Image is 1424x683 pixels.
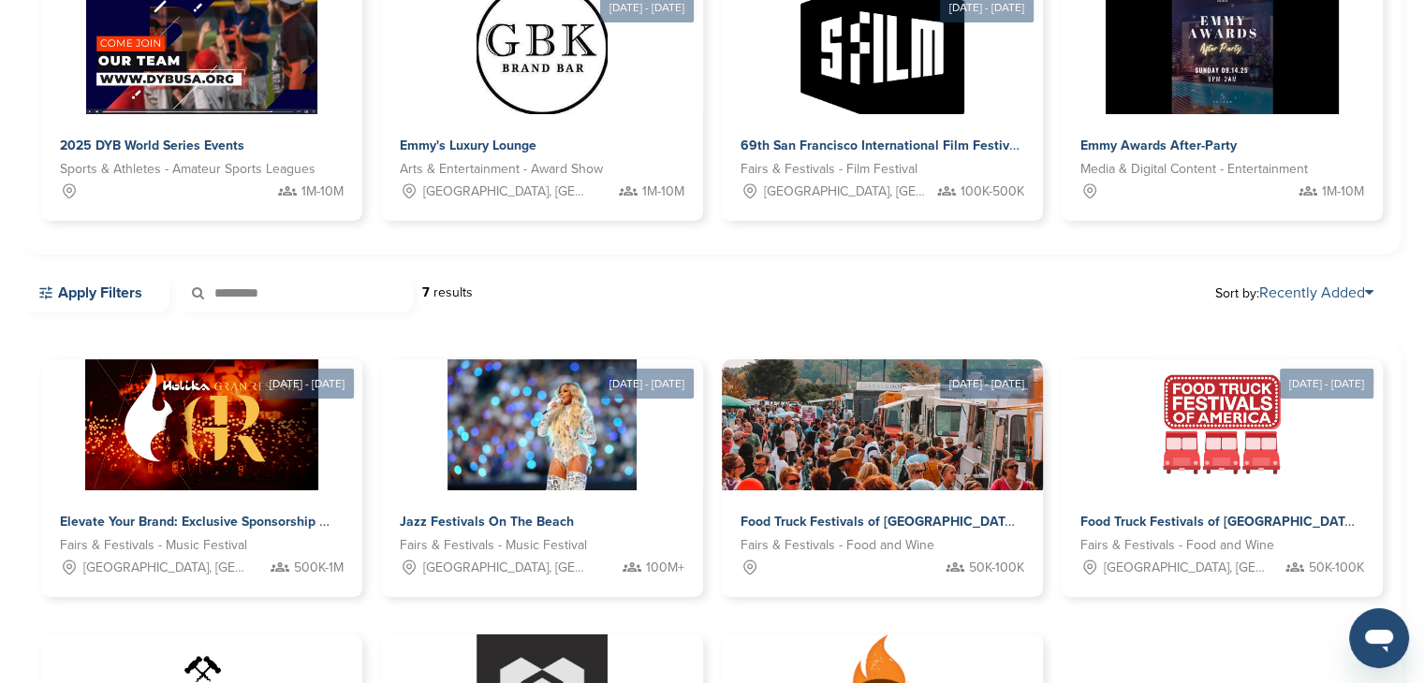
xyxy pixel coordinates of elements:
[1259,283,1373,302] a: Recently Added
[422,284,430,300] strong: 7
[1309,558,1364,578] span: 50K-100K
[1080,535,1274,556] span: Fairs & Festivals - Food and Wine
[642,182,684,202] span: 1M-10M
[1215,285,1373,300] span: Sort by:
[961,182,1024,202] span: 100K-500K
[1104,558,1265,578] span: [GEOGRAPHIC_DATA], [GEOGRAPHIC_DATA], [GEOGRAPHIC_DATA], [GEOGRAPHIC_DATA], [GEOGRAPHIC_DATA], [G...
[41,329,362,597] a: [DATE] - [DATE] Sponsorpitch & Elevate Your Brand: Exclusive Sponsorship Opportunities at [GEOGRA...
[940,369,1034,399] div: [DATE] - [DATE]
[741,159,918,180] span: Fairs & Festivals - Film Festival
[722,329,1043,597] a: [DATE] - [DATE] Sponsorpitch & Food Truck Festivals of [GEOGRAPHIC_DATA] Fairs & Festivals - Food...
[600,369,694,399] div: [DATE] - [DATE]
[1062,329,1383,597] a: [DATE] - [DATE] Sponsorpitch & Food Truck Festivals of America Food Truck Festivals of [GEOGRAPHI...
[294,558,344,578] span: 500K-1M
[22,273,169,312] a: Apply Filters
[722,359,1115,490] img: Sponsorpitch &
[60,535,247,556] span: Fairs & Festivals - Music Festival
[85,359,318,490] img: Sponsorpitch &
[400,138,536,153] span: Emmy's Luxury Lounge
[969,558,1024,578] span: 50K-100K
[741,514,1018,530] span: Food Truck Festivals of [GEOGRAPHIC_DATA]
[83,558,244,578] span: [GEOGRAPHIC_DATA], [GEOGRAPHIC_DATA]
[1322,182,1364,202] span: 1M-10M
[260,369,354,399] div: [DATE] - [DATE]
[1280,369,1373,399] div: [DATE] - [DATE]
[381,329,702,597] a: [DATE] - [DATE] Sponsorpitch & Jazz Festivals On The Beach Fairs & Festivals - Music Festival [GE...
[400,514,574,530] span: Jazz Festivals On The Beach
[423,558,584,578] span: [GEOGRAPHIC_DATA], [GEOGRAPHIC_DATA]
[1080,159,1308,180] span: Media & Digital Content - Entertainment
[60,514,791,530] span: Elevate Your Brand: Exclusive Sponsorship Opportunities at [GEOGRAPHIC_DATA] Music Festivals [GEO...
[423,182,584,202] span: [GEOGRAPHIC_DATA], [GEOGRAPHIC_DATA]
[646,558,684,578] span: 100M+
[301,182,344,202] span: 1M-10M
[448,359,637,490] img: Sponsorpitch &
[433,284,473,300] span: results
[400,159,603,180] span: Arts & Entertainment - Award Show
[1080,514,1358,530] span: Food Truck Festivals of [GEOGRAPHIC_DATA]
[1349,608,1409,668] iframe: Button to launch messaging window
[60,138,244,153] span: 2025 DYB World Series Events
[764,182,925,202] span: [GEOGRAPHIC_DATA], [GEOGRAPHIC_DATA]
[741,138,1020,153] span: 69th San Francisco International Film Festival
[1156,359,1287,490] img: Sponsorpitch & Food Truck Festivals of America
[1080,138,1237,153] span: Emmy Awards After-Party
[741,535,934,556] span: Fairs & Festivals - Food and Wine
[60,159,316,180] span: Sports & Athletes - Amateur Sports Leagues
[400,535,587,556] span: Fairs & Festivals - Music Festival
